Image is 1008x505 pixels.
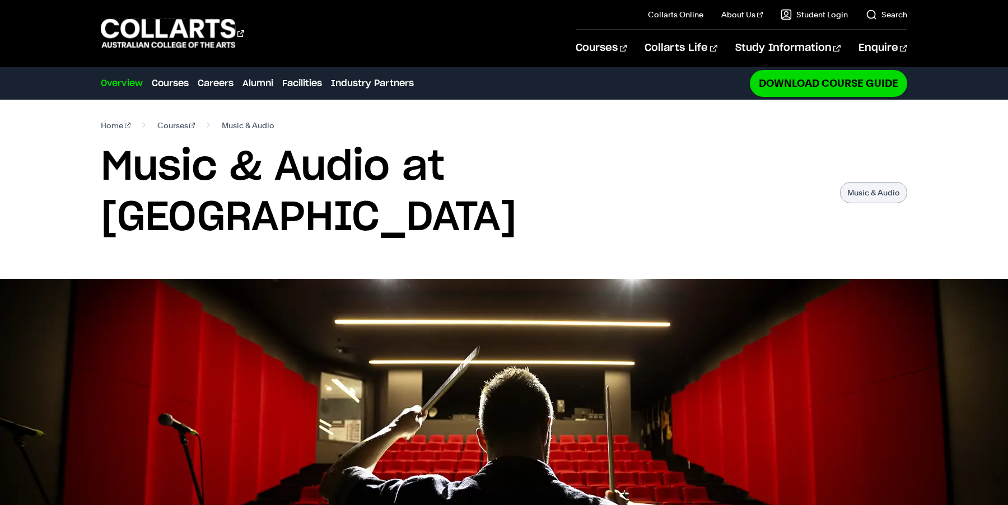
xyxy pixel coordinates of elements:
a: Alumni [242,77,273,90]
a: Enquire [858,30,907,67]
a: Study Information [735,30,841,67]
a: Collarts Life [645,30,717,67]
a: Industry Partners [331,77,414,90]
a: Student Login [781,9,848,20]
p: Music & Audio [840,182,907,203]
a: Courses [152,77,189,90]
span: Music & Audio [222,118,274,133]
a: Courses [576,30,627,67]
a: Careers [198,77,234,90]
a: About Us [721,9,763,20]
a: Home [101,118,130,133]
div: Go to homepage [101,17,244,49]
h1: Music & Audio at [GEOGRAPHIC_DATA] [101,142,829,243]
a: Facilities [282,77,322,90]
a: Download Course Guide [750,70,907,96]
a: Overview [101,77,143,90]
a: Search [866,9,907,20]
a: Collarts Online [648,9,703,20]
a: Courses [157,118,195,133]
